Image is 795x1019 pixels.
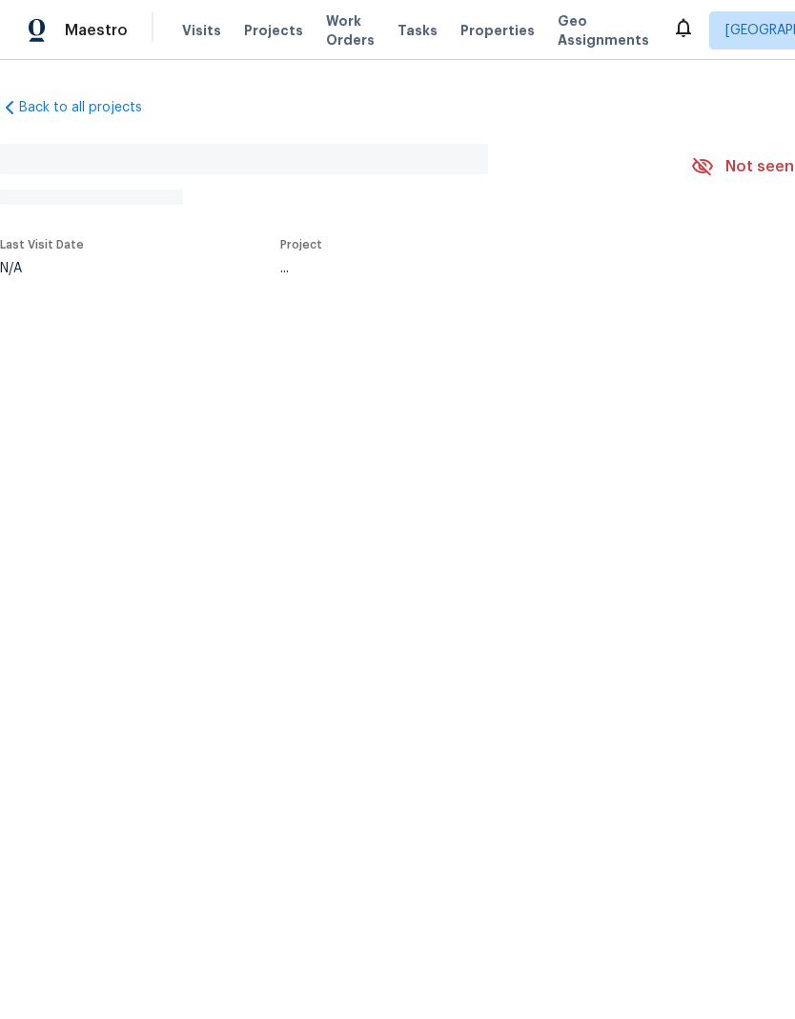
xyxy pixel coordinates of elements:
[397,24,438,37] span: Tasks
[326,11,375,50] span: Work Orders
[558,11,649,50] span: Geo Assignments
[182,21,221,40] span: Visits
[244,21,303,40] span: Projects
[460,21,535,40] span: Properties
[280,239,322,250] span: Project
[280,262,646,275] div: ...
[65,21,128,40] span: Maestro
